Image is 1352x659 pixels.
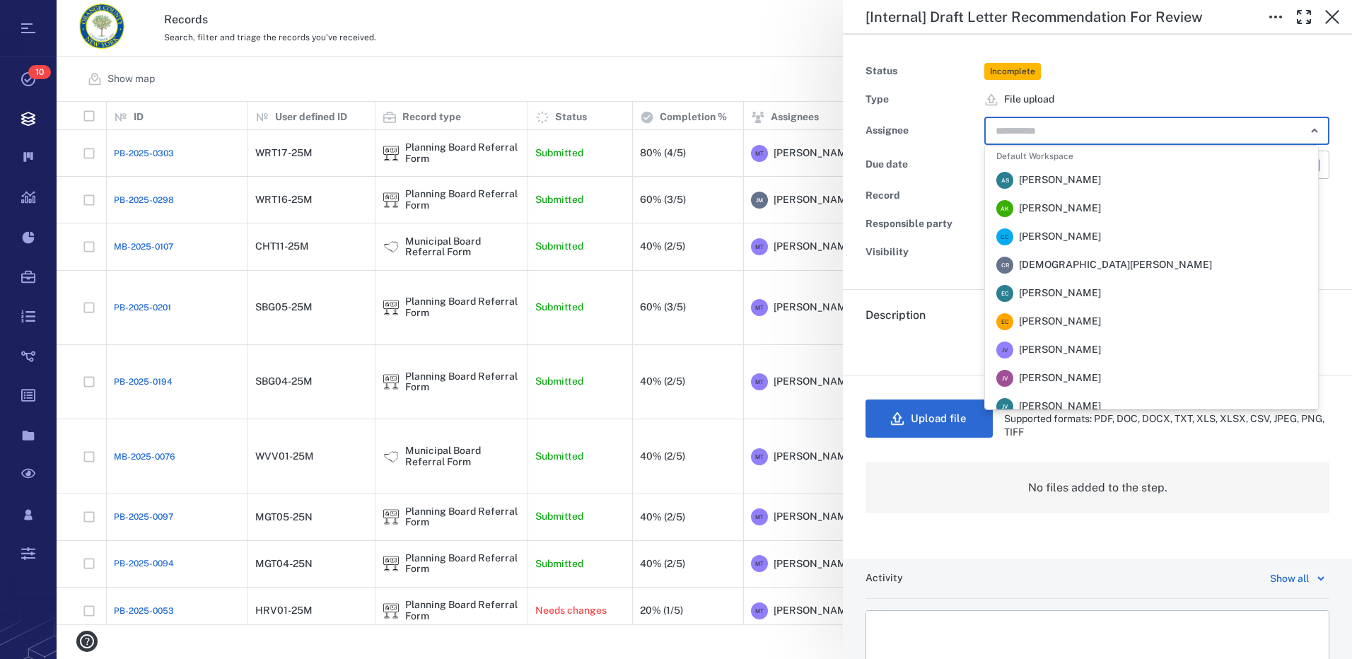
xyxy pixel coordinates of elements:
span: [DEMOGRAPHIC_DATA][PERSON_NAME] [1019,258,1212,272]
span: [PERSON_NAME] [1019,315,1101,329]
span: 10 [28,65,51,79]
button: Close [1318,3,1346,31]
span: Incomplete [987,66,1038,78]
div: E C [996,313,1013,330]
span: [PERSON_NAME] [1019,230,1101,244]
div: Visibility [866,243,979,262]
span: Help [32,10,61,23]
div: J V [996,370,1013,387]
div: J V [996,342,1013,358]
div: A K [996,200,1013,217]
li: Default Workspace [985,146,1318,166]
span: . [866,337,868,350]
button: Toggle Fullscreen [1290,3,1318,31]
span: File upload [1004,93,1054,107]
div: Responsible party [866,214,979,234]
h5: [Internal] Draft Letter Recommendation For Review [866,8,1203,26]
button: Upload file [866,400,993,438]
span: [PERSON_NAME] [1019,173,1101,187]
button: Toggle to Edit Boxes [1261,3,1290,31]
span: [PERSON_NAME] [1019,202,1101,216]
div: Assignee [866,121,979,141]
h6: Activity [866,571,903,585]
span: [PERSON_NAME] [1019,343,1101,357]
div: Due date [866,155,979,175]
div: C C [996,228,1013,245]
h6: Description [866,307,1329,324]
div: No files added to the step. [866,462,1329,513]
div: E C [996,285,1013,302]
div: C R [996,257,1013,274]
iframe: Rich Text Area [866,611,1329,656]
div: Record [866,186,979,206]
span: [PERSON_NAME] [1019,371,1101,385]
div: Type [866,90,979,110]
div: Max file size is 50MB. Supported formats: PDF, DOC, DOCX, TXT, XLS, XLSX, CSV, JPEG, PNG, TIFF [1004,398,1329,440]
span: [PERSON_NAME] [1019,400,1101,414]
div: Status [866,62,979,81]
span: [PERSON_NAME] [1019,286,1101,301]
div: Show all [1270,570,1309,587]
div: A S [996,172,1013,189]
div: J V [996,398,1013,415]
button: Close [1305,121,1324,141]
